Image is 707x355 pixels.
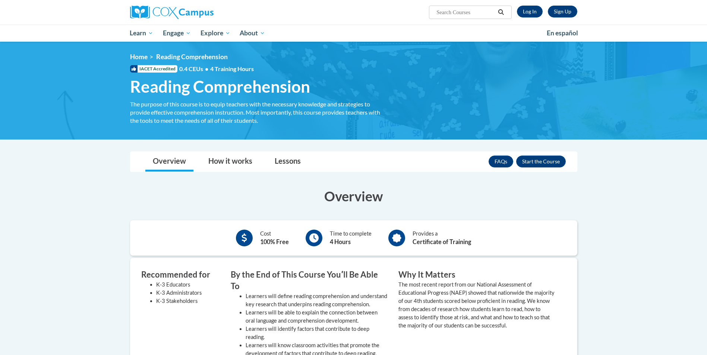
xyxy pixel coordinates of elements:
span: 0.4 CEUs [179,65,254,73]
button: Enroll [516,156,566,167]
span: About [240,29,265,38]
a: Engage [158,25,196,42]
div: Provides a [413,230,471,246]
a: Log In [517,6,543,17]
div: Cost [260,230,289,246]
a: FAQs [489,156,513,167]
div: Main menu [119,25,588,42]
li: Learners will identify factors that contribute to deep reading. [246,325,387,341]
a: Lessons [267,152,308,172]
a: Register [548,6,577,17]
span: En español [547,29,578,37]
div: Time to complete [330,230,372,246]
h3: Recommended for [141,269,220,281]
span: Reading Comprehension [130,77,310,96]
b: Certificate of Training [413,238,471,245]
span: • [205,65,208,72]
li: K-3 Administrators [156,289,220,297]
a: Learn [125,25,158,42]
a: En español [542,25,583,41]
b: 4 Hours [330,238,351,245]
a: Overview [145,152,193,172]
li: K-3 Educators [156,281,220,289]
h3: Overview [130,187,577,205]
div: The purpose of this course is to equip teachers with the necessary knowledge and strategies to pr... [130,100,387,125]
b: 100% Free [260,238,289,245]
h3: Why It Matters [398,269,555,281]
span: Explore [201,29,230,38]
span: IACET Accredited [130,65,177,73]
span: Engage [163,29,191,38]
button: Search [495,8,506,17]
span: Learn [130,29,153,38]
a: About [235,25,270,42]
img: Cox Campus [130,6,214,19]
span: Reading Comprehension [156,53,228,61]
a: Cox Campus [130,6,272,19]
value: The most recent report from our National Assessment of Educational Progress (NAEP) showed that na... [398,281,555,329]
li: K-3 Stakeholders [156,297,220,305]
h3: By the End of This Course Youʹll Be Able To [231,269,387,292]
a: Explore [196,25,235,42]
li: Learners will define reading comprehension and understand key research that underpins reading com... [246,292,387,308]
input: Search Courses [436,8,495,17]
span: 4 Training Hours [210,65,254,72]
a: Home [130,53,148,61]
a: How it works [201,152,260,172]
li: Learners will be able to explain the connection between oral language and comprehension development. [246,308,387,325]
